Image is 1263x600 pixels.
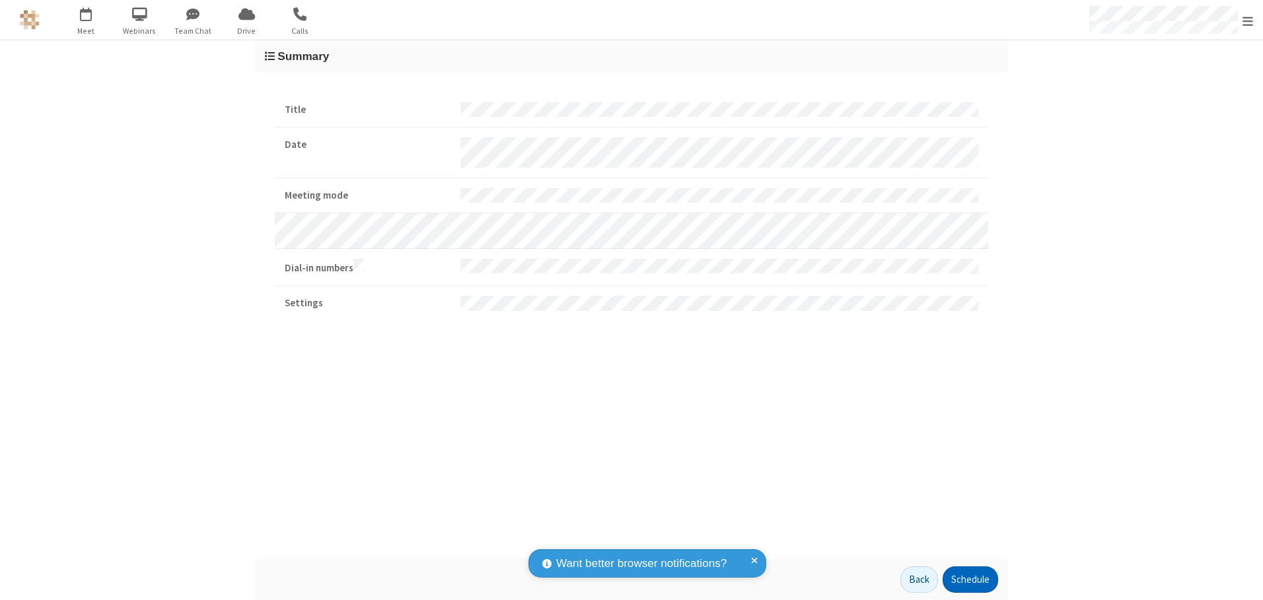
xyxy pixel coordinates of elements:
strong: Dial-in numbers [285,259,451,276]
button: Schedule [943,566,998,593]
span: Team Chat [168,25,218,37]
strong: Title [285,102,451,117]
strong: Meeting mode [285,188,451,203]
span: Calls [275,25,325,37]
span: Webinars [115,25,164,37]
span: Drive [222,25,271,37]
span: Summary [277,50,329,63]
strong: Settings [285,296,451,311]
span: Meet [61,25,111,37]
strong: Date [285,137,451,152]
button: Back [900,566,938,593]
span: Want better browser notifications? [556,555,727,572]
img: QA Selenium DO NOT DELETE OR CHANGE [20,10,40,30]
